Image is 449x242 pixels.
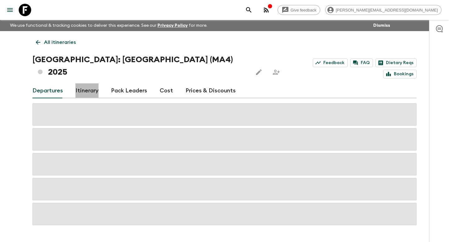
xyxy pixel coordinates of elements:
[278,5,320,15] a: Give feedback
[287,8,320,12] span: Give feedback
[350,58,373,67] a: FAQ
[270,66,282,78] span: Share this itinerary
[32,36,79,49] a: All itineraries
[75,83,99,98] a: Itinerary
[253,66,265,78] button: Edit this itinerary
[111,83,147,98] a: Pack Leaders
[157,23,188,28] a: Privacy Policy
[313,58,348,67] a: Feedback
[4,4,16,16] button: menu
[243,4,255,16] button: search adventures
[7,20,210,31] p: We use functional & tracking cookies to deliver this experience. See our for more.
[160,83,173,98] a: Cost
[186,83,236,98] a: Prices & Discounts
[325,5,442,15] div: [PERSON_NAME][EMAIL_ADDRESS][DOMAIN_NAME]
[383,70,417,78] a: Bookings
[375,58,417,67] a: Dietary Reqs
[32,83,63,98] a: Departures
[32,54,248,78] h1: [GEOGRAPHIC_DATA]: [GEOGRAPHIC_DATA] (MA4) 2025
[372,21,392,30] button: Dismiss
[44,39,76,46] p: All itineraries
[332,8,441,12] span: [PERSON_NAME][EMAIL_ADDRESS][DOMAIN_NAME]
